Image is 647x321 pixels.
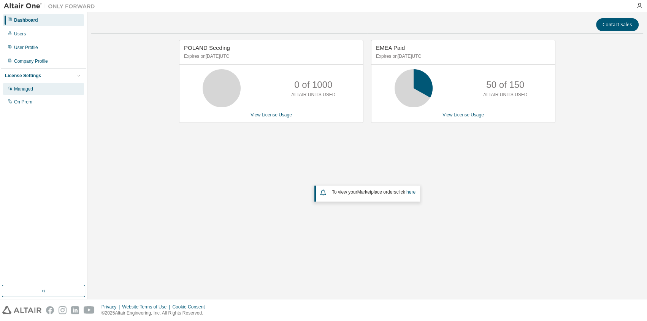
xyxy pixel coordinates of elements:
p: Expires on [DATE] UTC [376,53,549,60]
span: EMEA Paid [376,44,405,51]
div: User Profile [14,44,38,51]
div: Privacy [101,304,122,310]
img: youtube.svg [84,306,95,314]
a: View License Usage [442,112,484,118]
div: Managed [14,86,33,92]
div: License Settings [5,73,41,79]
img: facebook.svg [46,306,54,314]
button: Contact Sales [596,18,639,31]
img: Altair One [4,2,99,10]
div: Cookie Consent [172,304,209,310]
img: instagram.svg [59,306,67,314]
div: Website Terms of Use [122,304,172,310]
div: Company Profile [14,58,48,64]
div: Dashboard [14,17,38,23]
span: To view your click [332,189,415,195]
p: Expires on [DATE] UTC [184,53,357,60]
a: View License Usage [251,112,292,118]
p: 50 of 150 [486,78,524,91]
img: linkedin.svg [71,306,79,314]
div: Users [14,31,26,37]
span: POLAND Seeding [184,44,230,51]
p: ALTAIR UNITS USED [483,92,527,98]
div: On Prem [14,99,32,105]
p: © 2025 Altair Engineering, Inc. All Rights Reserved. [101,310,209,316]
p: ALTAIR UNITS USED [291,92,335,98]
p: 0 of 1000 [294,78,332,91]
img: altair_logo.svg [2,306,41,314]
a: here [406,189,415,195]
em: Marketplace orders [357,189,396,195]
